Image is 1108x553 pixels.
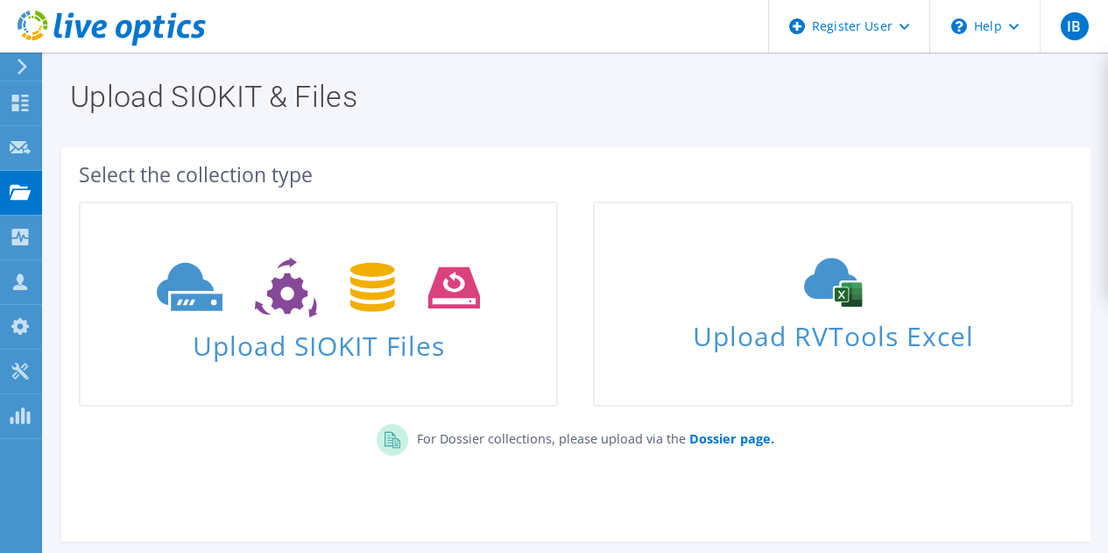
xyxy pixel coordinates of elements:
[79,202,558,407] a: Upload SIOKIT Files
[689,430,774,447] b: Dossier page.
[951,18,967,34] svg: \n
[81,322,556,359] span: Upload SIOKIT Files
[408,424,774,449] p: For Dossier collections, please upload via the
[595,313,1070,351] span: Upload RVTools Excel
[79,165,1073,184] div: Select the collection type
[686,430,774,447] a: Dossier page.
[70,82,1073,111] h1: Upload SIOKIT & Files
[593,202,1072,407] a: Upload RVTools Excel
[1061,12,1089,40] span: IB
